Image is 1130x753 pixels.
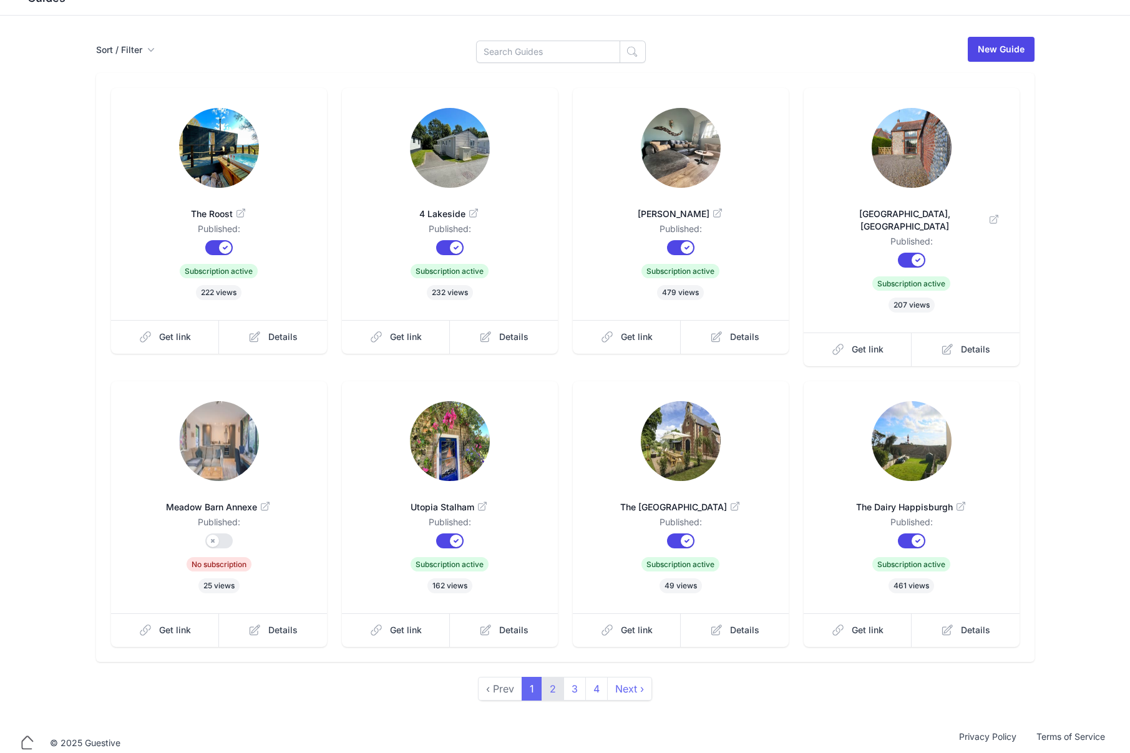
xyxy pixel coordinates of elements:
span: Utopia Stalham [362,501,538,513]
span: [PERSON_NAME] [593,208,769,220]
span: 479 views [657,285,704,300]
a: New Guide [968,37,1035,62]
span: 4 Lakeside [362,208,538,220]
a: Get link [111,320,220,354]
img: a1n0rpny9esipk1g67nwjovxawa2 [179,401,259,481]
a: next [607,677,652,701]
span: Get link [390,624,422,636]
img: qzbopw0blutoqu6ywqst0t7k7unk [641,401,721,481]
span: 162 views [427,578,472,593]
dd: Published: [131,223,307,240]
span: Get link [852,343,884,356]
span: 222 views [196,285,241,300]
a: [GEOGRAPHIC_DATA], [GEOGRAPHIC_DATA] [824,193,1000,235]
span: Details [730,331,759,343]
img: ro6tkualkgds2t6epssgs6rwgx2f [641,108,721,188]
span: Subscription active [641,557,719,571]
a: Details [912,333,1020,366]
dd: Published: [593,223,769,240]
a: 3 [563,677,586,701]
a: [PERSON_NAME] [593,193,769,223]
span: Get link [390,331,422,343]
span: Details [268,624,298,636]
img: axkjdbx44ffh0usvztvt2bzgp4dj [872,108,952,188]
a: Details [450,613,558,647]
a: 4 Lakeside [362,193,538,223]
dd: Published: [362,223,538,240]
a: Details [681,613,789,647]
span: Details [961,624,990,636]
span: ‹ Prev [478,677,522,701]
a: The Dairy Happisburgh [824,486,1000,516]
dd: Published: [824,516,1000,533]
a: Details [681,320,789,354]
span: 207 views [889,298,935,313]
span: The [GEOGRAPHIC_DATA] [593,501,769,513]
span: Subscription active [180,264,258,278]
span: 49 views [660,578,702,593]
a: The [GEOGRAPHIC_DATA] [593,486,769,516]
img: z7ljq582ocvzt7krbrx59aghgg8g [179,108,259,188]
a: Get link [342,613,451,647]
img: howkp5dv9yaxx3rp8cstqgzqbfif [410,401,490,481]
span: The Dairy Happisburgh [824,501,1000,513]
dd: Published: [824,235,1000,253]
span: Details [499,331,528,343]
span: 25 views [198,578,240,593]
span: No subscription [187,557,251,571]
a: Get link [573,320,681,354]
span: 461 views [889,578,934,593]
span: Get link [852,624,884,636]
span: Details [268,331,298,343]
a: Get link [804,333,912,366]
a: Get link [804,613,912,647]
a: The Roost [131,193,307,223]
span: Subscription active [641,264,719,278]
span: Get link [159,331,191,343]
span: Meadow Barn Annexe [131,501,307,513]
a: Details [219,320,327,354]
span: Subscription active [872,557,950,571]
a: Meadow Barn Annexe [131,486,307,516]
span: Get link [159,624,191,636]
a: Details [912,613,1020,647]
span: Get link [621,624,653,636]
span: Details [499,624,528,636]
img: zgh1dogo5u7mnxrlwoyqfltfxp0w [410,108,490,188]
a: 2 [542,677,564,701]
a: Details [450,320,558,354]
dd: Published: [131,516,307,533]
span: Subscription active [411,264,489,278]
dd: Published: [593,516,769,533]
a: Utopia Stalham [362,486,538,516]
a: 4 [585,677,608,701]
nav: pager [479,677,652,701]
span: Subscription active [411,557,489,571]
span: Subscription active [872,276,950,291]
span: [GEOGRAPHIC_DATA], [GEOGRAPHIC_DATA] [824,208,1000,233]
a: Get link [573,613,681,647]
button: Sort / Filter [96,44,155,56]
dd: Published: [362,516,538,533]
div: © 2025 Guestive [50,737,120,749]
input: Search Guides [476,41,620,63]
span: 1 [522,677,542,701]
span: Get link [621,331,653,343]
a: Get link [342,320,451,354]
span: Details [730,624,759,636]
span: The Roost [131,208,307,220]
a: Details [219,613,327,647]
img: 9zdmw1l9gn14t7mmosswufgtgvf6 [872,401,952,481]
span: 232 views [427,285,473,300]
a: Get link [111,613,220,647]
span: Details [961,343,990,356]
